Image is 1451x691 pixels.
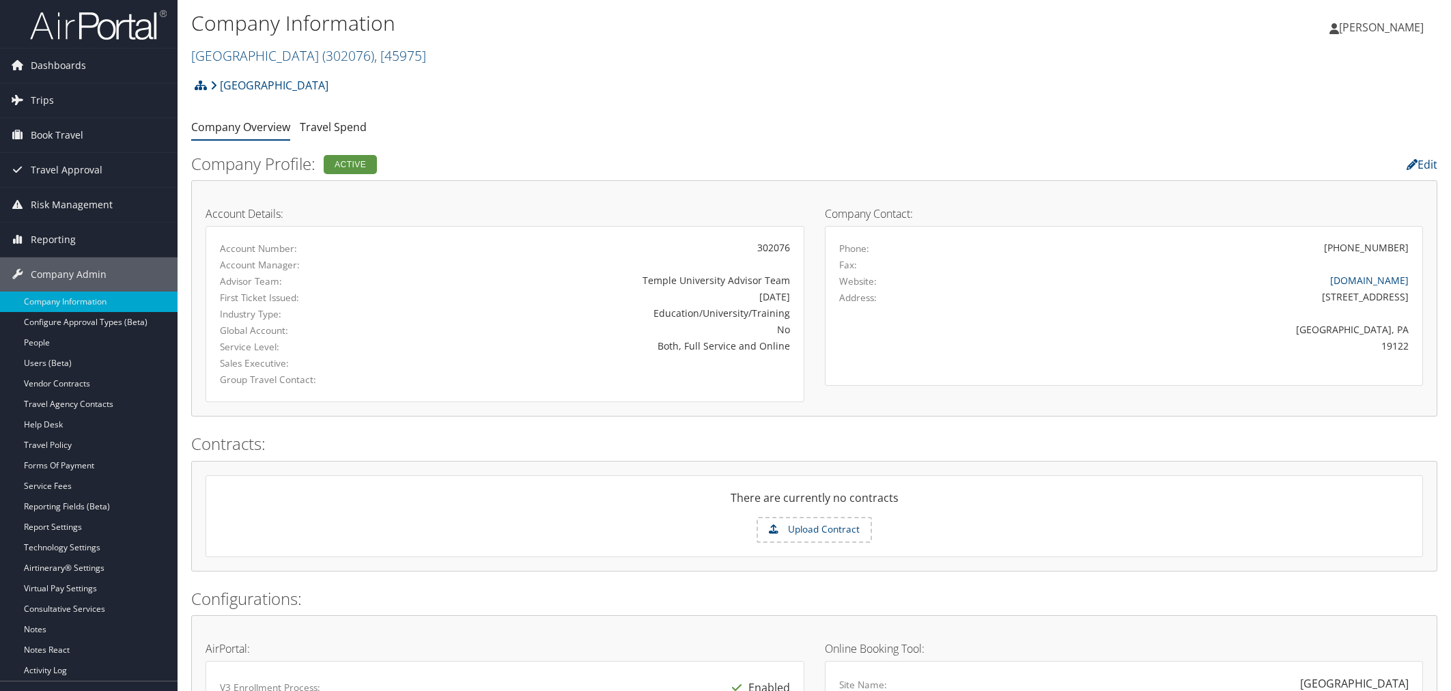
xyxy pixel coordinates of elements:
span: ( 302076 ) [322,46,374,65]
label: First Ticket Issued: [220,291,396,305]
label: Sales Executive: [220,356,396,370]
span: Company Admin [31,257,107,292]
a: Travel Spend [300,119,367,135]
span: [PERSON_NAME] [1339,20,1424,35]
span: Trips [31,83,54,117]
span: , [ 45975 ] [374,46,426,65]
a: [GEOGRAPHIC_DATA] [210,72,328,99]
span: Risk Management [31,188,113,222]
label: Phone: [839,242,869,255]
a: [PERSON_NAME] [1329,7,1437,48]
div: [GEOGRAPHIC_DATA], PA [987,322,1409,337]
label: Service Level: [220,340,396,354]
span: Reporting [31,223,76,257]
img: airportal-logo.png [30,9,167,41]
h2: Configurations: [191,587,1437,610]
h4: Account Details: [206,208,804,219]
h2: Contracts: [191,432,1437,455]
div: 19122 [987,339,1409,353]
a: Company Overview [191,119,290,135]
div: No [417,322,789,337]
div: Education/University/Training [417,306,789,320]
div: 302076 [417,240,789,255]
div: [DATE] [417,290,789,304]
label: Website: [839,274,877,288]
div: There are currently no contracts [206,490,1422,517]
label: Group Travel Contact: [220,373,396,386]
div: [STREET_ADDRESS] [987,290,1409,304]
label: Upload Contract [758,518,871,541]
div: Active [324,155,377,174]
label: Advisor Team: [220,274,396,288]
div: [PHONE_NUMBER] [1324,240,1409,255]
label: Fax: [839,258,857,272]
div: Both, Full Service and Online [417,339,789,353]
span: Dashboards [31,48,86,83]
h4: Company Contact: [825,208,1424,219]
h2: Company Profile: [191,152,1015,175]
span: Book Travel [31,118,83,152]
a: Edit [1407,157,1437,172]
h4: AirPortal: [206,643,804,654]
label: Account Number: [220,242,396,255]
span: Travel Approval [31,153,102,187]
a: [DOMAIN_NAME] [1330,274,1409,287]
label: Account Manager: [220,258,396,272]
h4: Online Booking Tool: [825,643,1424,654]
label: Address: [839,291,877,305]
a: [GEOGRAPHIC_DATA] [191,46,426,65]
h1: Company Information [191,9,1022,38]
div: Temple University Advisor Team [417,273,789,287]
label: Global Account: [220,324,396,337]
label: Industry Type: [220,307,396,321]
